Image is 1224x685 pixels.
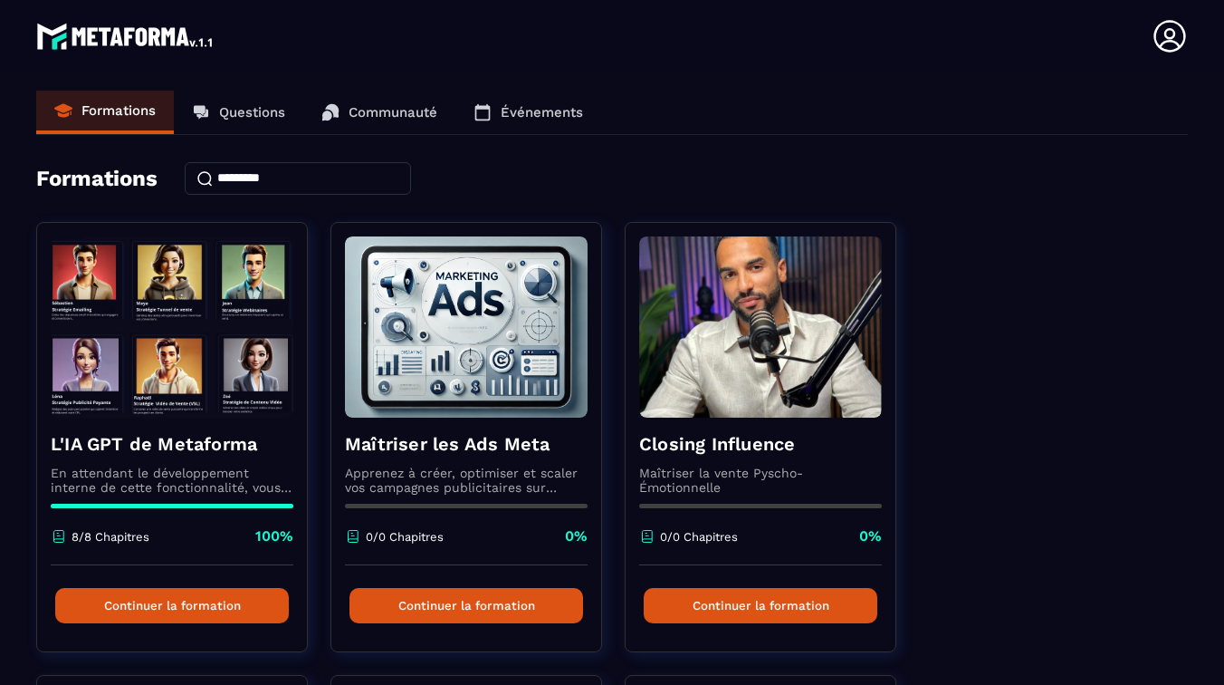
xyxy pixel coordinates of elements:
a: Événements [455,91,601,134]
p: 0/0 Chapitres [660,530,738,544]
img: formation-background [639,236,882,418]
p: Formations [81,102,156,119]
p: Apprenez à créer, optimiser et scaler vos campagnes publicitaires sur Facebook et Instagram. [345,466,588,495]
p: Questions [219,104,285,121]
a: formation-backgroundClosing InfluenceMaîtriser la vente Pyscho-Émotionnelle0/0 Chapitres0%Continu... [625,222,919,675]
h4: L'IA GPT de Metaforma [51,431,293,457]
p: 0% [859,526,882,546]
p: 0/0 Chapitres [366,530,444,544]
a: Communauté [303,91,455,134]
a: formation-backgroundMaîtriser les Ads MetaApprenez à créer, optimiser et scaler vos campagnes pub... [330,222,625,675]
button: Continuer la formation [349,588,583,623]
p: Événements [501,104,583,121]
h4: Closing Influence [639,431,882,457]
p: Communauté [349,104,437,121]
button: Continuer la formation [55,588,289,623]
h4: Maîtriser les Ads Meta [345,431,588,457]
p: En attendant le développement interne de cette fonctionnalité, vous pouvez déjà l’utiliser avec C... [51,466,293,495]
img: logo [36,18,215,54]
button: Continuer la formation [644,588,877,623]
h4: Formations [36,166,158,191]
a: Formations [36,91,174,134]
img: formation-background [345,236,588,418]
a: formation-backgroundL'IA GPT de MetaformaEn attendant le développement interne de cette fonctionn... [36,222,330,675]
p: Maîtriser la vente Pyscho-Émotionnelle [639,466,882,495]
p: 0% [565,526,588,546]
p: 8/8 Chapitres [72,530,149,544]
p: 100% [255,526,293,546]
a: Questions [174,91,303,134]
img: formation-background [51,236,293,418]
